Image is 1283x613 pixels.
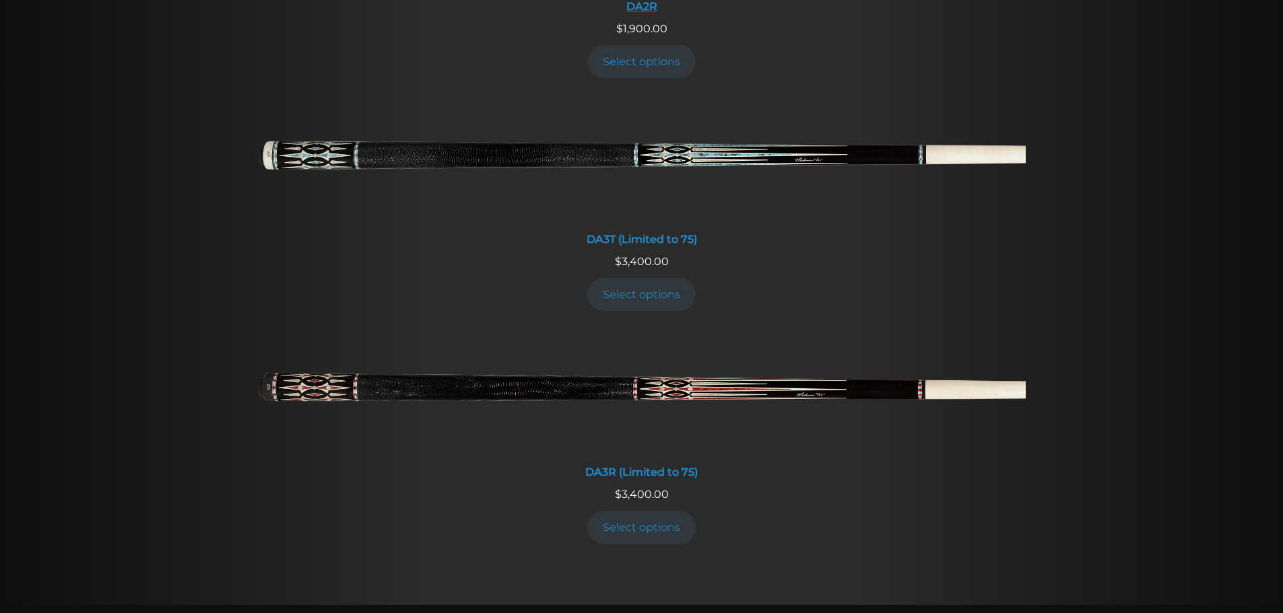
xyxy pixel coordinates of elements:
[258,330,1026,458] img: DA3R (Limited to 75)
[587,45,696,78] a: Add to cart: “DA2R”
[258,466,1026,478] div: DA3R (Limited to 75)
[615,255,622,268] span: $
[616,22,623,35] span: $
[616,22,667,35] span: 1,900.00
[587,278,696,311] a: Add to cart: “DA3T (Limited to 75)”
[615,488,622,501] span: $
[615,488,669,501] span: 3,400.00
[258,97,1026,225] img: DA3T (Limited to 75)
[258,97,1026,254] a: DA3T (Limited to 75) DA3T (Limited to 75)
[258,330,1026,486] a: DA3R (Limited to 75) DA3R (Limited to 75)
[587,511,696,544] a: Add to cart: “DA3R (Limited to 75)”
[258,233,1026,246] div: DA3T (Limited to 75)
[615,255,669,268] span: 3,400.00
